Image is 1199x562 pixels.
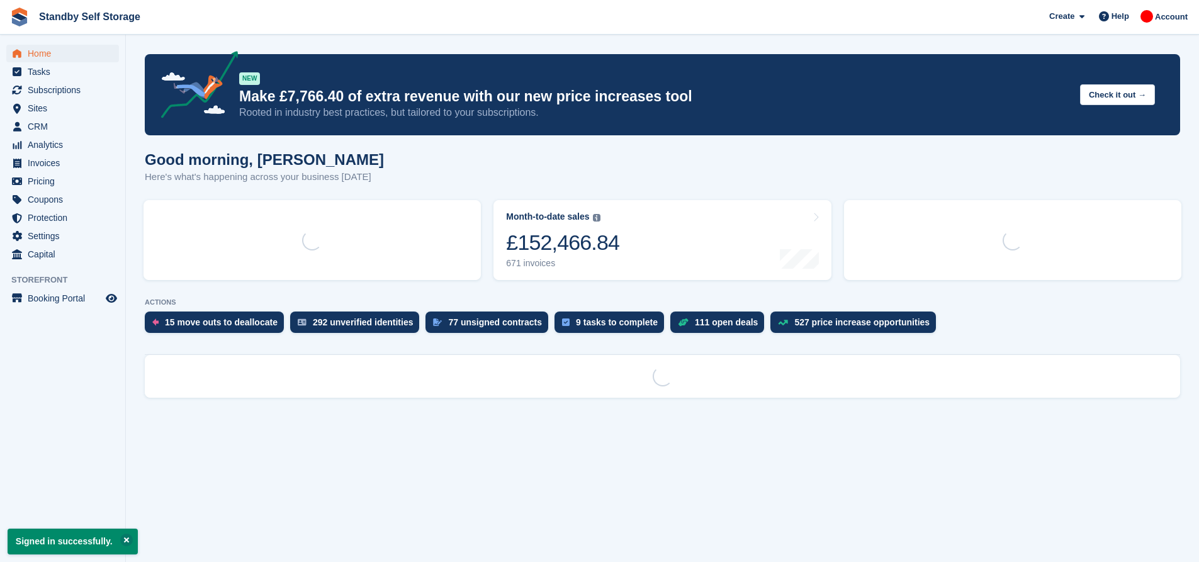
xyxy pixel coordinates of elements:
[145,312,290,339] a: 15 move outs to deallocate
[145,151,384,168] h1: Good morning, [PERSON_NAME]
[28,227,103,245] span: Settings
[695,317,758,327] div: 111 open deals
[298,318,307,326] img: verify_identity-adf6edd0f0f0b5bbfe63781bf79b02c33cf7c696d77639b501bdc392416b5a36.svg
[6,209,119,227] a: menu
[448,317,542,327] div: 77 unsigned contracts
[1049,10,1074,23] span: Create
[11,274,125,286] span: Storefront
[506,211,589,222] div: Month-to-date sales
[10,8,29,26] img: stora-icon-8386f47178a22dfd0bd8f6a31ec36ba5ce8667c1dd55bd0f319d3a0aa187defe.svg
[6,191,119,208] a: menu
[239,87,1070,106] p: Make £7,766.40 of extra revenue with our new price increases tool
[576,317,658,327] div: 9 tasks to complete
[6,245,119,263] a: menu
[6,63,119,81] a: menu
[6,118,119,135] a: menu
[28,191,103,208] span: Coupons
[6,154,119,172] a: menu
[562,318,570,326] img: task-75834270c22a3079a89374b754ae025e5fb1db73e45f91037f5363f120a921f8.svg
[778,320,788,325] img: price_increase_opportunities-93ffe204e8149a01c8c9dc8f82e8f89637d9d84a8eef4429ea346261dce0b2c0.svg
[433,318,442,326] img: contract_signature_icon-13c848040528278c33f63329250d36e43548de30e8caae1d1a13099fd9432cc5.svg
[28,154,103,172] span: Invoices
[6,227,119,245] a: menu
[239,72,260,85] div: NEW
[290,312,426,339] a: 292 unverified identities
[313,317,414,327] div: 292 unverified identities
[425,312,554,339] a: 77 unsigned contracts
[493,200,831,280] a: Month-to-date sales £152,466.84 671 invoices
[678,318,689,327] img: deal-1b604bf984904fb50ccaf53a9ad4b4a5d6e5aea283cecdc64d6e3604feb123c2.svg
[8,529,138,554] p: Signed in successfully.
[6,81,119,99] a: menu
[593,214,600,222] img: icon-info-grey-7440780725fd019a000dd9b08b2336e03edf1995a4989e88bcd33f0948082b44.svg
[28,63,103,81] span: Tasks
[670,312,770,339] a: 111 open deals
[150,51,239,123] img: price-adjustments-announcement-icon-8257ccfd72463d97f412b2fc003d46551f7dbcb40ab6d574587a9cd5c0d94...
[794,317,930,327] div: 527 price increase opportunities
[6,172,119,190] a: menu
[6,289,119,307] a: menu
[28,136,103,154] span: Analytics
[28,45,103,62] span: Home
[554,312,670,339] a: 9 tasks to complete
[34,6,145,27] a: Standby Self Storage
[239,106,1070,120] p: Rooted in industry best practices, but tailored to your subscriptions.
[6,99,119,117] a: menu
[1112,10,1129,23] span: Help
[1155,11,1188,23] span: Account
[28,209,103,227] span: Protection
[506,258,619,269] div: 671 invoices
[145,298,1180,306] p: ACTIONS
[6,136,119,154] a: menu
[104,291,119,306] a: Preview store
[145,170,384,184] p: Here's what's happening across your business [DATE]
[28,245,103,263] span: Capital
[28,289,103,307] span: Booking Portal
[165,317,278,327] div: 15 move outs to deallocate
[1080,84,1155,105] button: Check it out →
[152,318,159,326] img: move_outs_to_deallocate_icon-f764333ba52eb49d3ac5e1228854f67142a1ed5810a6f6cc68b1a99e826820c5.svg
[1140,10,1153,23] img: Aaron Winter
[28,99,103,117] span: Sites
[506,230,619,256] div: £152,466.84
[28,172,103,190] span: Pricing
[28,118,103,135] span: CRM
[6,45,119,62] a: menu
[28,81,103,99] span: Subscriptions
[770,312,942,339] a: 527 price increase opportunities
